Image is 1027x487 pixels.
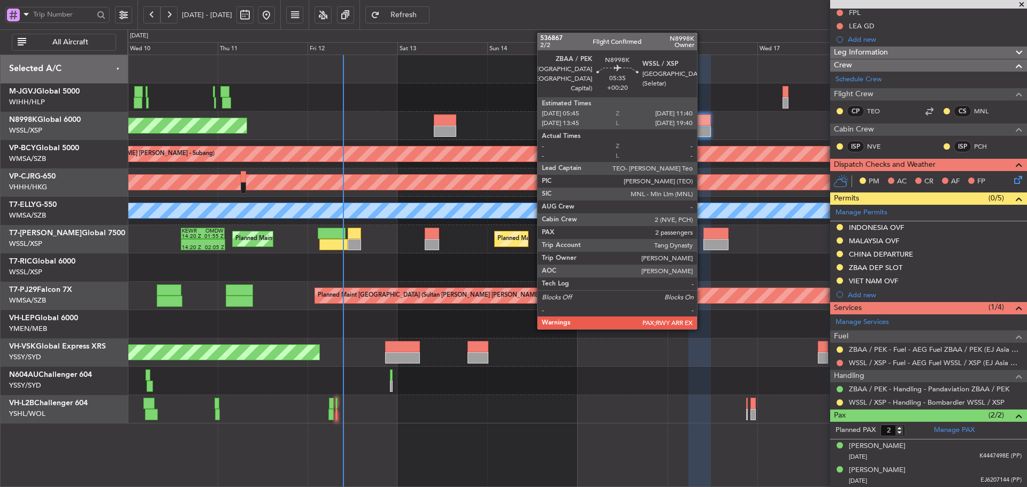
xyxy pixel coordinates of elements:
[28,38,112,46] span: All Aircraft
[9,343,36,350] span: VH-VSK
[9,286,37,293] span: T7-PJ29
[9,229,125,237] a: T7-[PERSON_NAME]Global 7500
[9,314,35,322] span: VH-LEP
[834,302,862,314] span: Services
[849,236,899,245] div: MALAYSIA OVF
[849,21,875,30] div: LEA GD
[834,370,864,382] span: Handling
[849,358,1022,367] a: WSSL / XSP - Fuel - AEG Fuel WSSL / XSP (EJ Asia Only)
[203,245,224,250] div: 02:05 Z
[9,144,79,152] a: VP-BCYGlobal 5000
[203,234,224,239] div: 01:55 Z
[382,11,426,19] span: Refresh
[397,42,487,55] div: Sat 13
[849,384,1009,393] a: ZBAA / PEK - Handling - Pandaviation ZBAA / PEK
[834,47,888,59] span: Leg Information
[218,42,308,55] div: Thu 11
[977,176,985,187] span: FP
[849,263,902,272] div: ZBAA DEP SLOT
[849,441,906,452] div: [PERSON_NAME]
[497,231,623,247] div: Planned Maint [GEOGRAPHIC_DATA] (Seletar)
[9,144,36,152] span: VP-BCY
[9,126,42,135] a: WSSL/XSP
[980,476,1022,485] span: EJ6207144 (PP)
[848,35,1022,44] div: Add new
[9,88,80,95] a: M-JGVJGlobal 5000
[834,409,846,422] span: Pax
[9,399,34,407] span: VH-L2B
[9,409,45,419] a: YSHL/WOL
[867,106,891,116] a: TEO
[668,42,757,55] div: Tue 16
[9,258,75,265] a: T7-RICGlobal 6000
[836,74,882,85] a: Schedule Crew
[9,324,47,334] a: YMEN/MEB
[848,290,1022,299] div: Add new
[849,465,906,476] div: [PERSON_NAME]
[9,211,46,220] a: WMSA/SZB
[897,176,907,187] span: AC
[9,314,78,322] a: VH-LEPGlobal 6000
[974,142,998,151] a: PCH
[9,352,41,362] a: YSSY/SYD
[12,34,116,51] button: All Aircraft
[867,142,891,151] a: NVE
[954,141,971,152] div: ISP
[9,154,46,164] a: WMSA/SZB
[9,88,36,95] span: M-JGVJ
[849,453,867,461] span: [DATE]
[9,258,32,265] span: T7-RIC
[182,245,203,250] div: 14:20 Z
[9,343,106,350] a: VH-VSKGlobal Express XRS
[182,10,232,20] span: [DATE] - [DATE]
[988,192,1004,204] span: (0/5)
[203,228,224,234] div: OMDW
[128,42,218,55] div: Wed 10
[9,296,46,305] a: WMSA/SZB
[834,88,873,101] span: Flight Crew
[836,425,876,436] label: Planned PAX
[9,97,45,107] a: WIHH/HLP
[182,228,203,234] div: KEWR
[9,182,47,192] a: VHHH/HKG
[979,452,1022,461] span: K4447498E (PP)
[954,105,971,117] div: CS
[847,105,864,117] div: CP
[9,399,88,407] a: VH-L2BChallenger 604
[487,42,577,55] div: Sun 14
[9,173,56,180] a: VP-CJRG-650
[9,229,82,237] span: T7-[PERSON_NAME]
[33,6,94,22] input: Trip Number
[849,8,861,17] div: FPL
[834,59,852,72] span: Crew
[951,176,960,187] span: AF
[849,223,904,232] div: INDONESIA OVF
[924,176,933,187] span: CR
[577,42,667,55] div: Mon 15
[869,176,879,187] span: PM
[9,116,37,123] span: N8998K
[988,302,1004,313] span: (1/4)
[836,317,889,328] a: Manage Services
[834,192,859,205] span: Permits
[847,141,864,152] div: ISP
[988,409,1004,421] span: (2/2)
[235,231,341,247] div: Planned Maint Dubai (Al Maktoum Intl)
[934,425,975,436] a: Manage PAX
[308,42,397,55] div: Fri 12
[130,32,148,41] div: [DATE]
[9,201,36,208] span: T7-ELLY
[9,371,39,378] span: N604AU
[834,159,936,171] span: Dispatch Checks and Weather
[834,123,874,136] span: Cabin Crew
[318,288,567,304] div: Planned Maint [GEOGRAPHIC_DATA] (Sultan [PERSON_NAME] [PERSON_NAME] - Subang)
[849,276,898,285] div: VIET NAM OVF
[9,201,57,208] a: T7-ELLYG-550
[182,234,203,239] div: 14:20 Z
[836,207,887,218] a: Manage Permits
[9,239,42,249] a: WSSL/XSP
[974,106,998,116] a: MNL
[9,267,42,277] a: WSSL/XSP
[849,345,1022,354] a: ZBAA / PEK - Fuel - AEG Fuel ZBAA / PEK (EJ Asia Only)
[834,330,848,343] span: Fuel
